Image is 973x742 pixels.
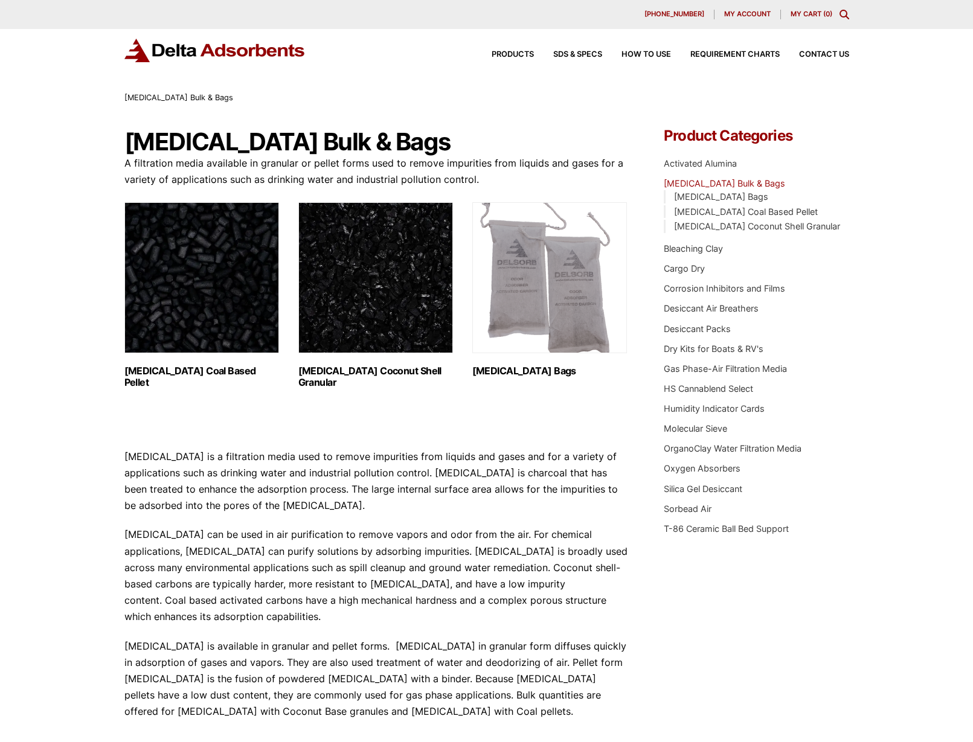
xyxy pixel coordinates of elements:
[690,51,780,59] span: Requirement Charts
[534,51,602,59] a: SDS & SPECS
[124,526,628,625] p: [MEDICAL_DATA] can be used in air purification to remove vapors and odor from the air. For chemic...
[664,484,742,494] a: Silica Gel Desiccant
[664,178,785,188] a: [MEDICAL_DATA] Bulk & Bags
[664,403,765,414] a: Humidity Indicator Cards
[664,523,789,534] a: T-86 Ceramic Ball Bed Support
[124,449,628,514] p: [MEDICAL_DATA] is a filtration media used to remove impurities from liquids and gases and for a v...
[664,283,785,293] a: Corrosion Inhibitors and Films
[664,324,731,334] a: Desiccant Packs
[799,51,849,59] span: Contact Us
[124,155,628,188] p: A filtration media available in granular or pellet forms used to remove impurities from liquids a...
[472,365,627,377] h2: [MEDICAL_DATA] Bags
[472,202,627,377] a: Visit product category Activated Carbon Bags
[298,202,453,388] a: Visit product category Activated Carbon Coconut Shell Granular
[553,51,602,59] span: SDS & SPECS
[298,365,453,388] h2: [MEDICAL_DATA] Coconut Shell Granular
[664,363,787,374] a: Gas Phase-Air Filtration Media
[124,638,628,720] p: [MEDICAL_DATA] is available in granular and pellet forms. [MEDICAL_DATA] in granular form diffuse...
[664,263,705,273] a: Cargo Dry
[602,51,671,59] a: How to Use
[674,191,768,202] a: [MEDICAL_DATA] Bags
[664,303,759,313] a: Desiccant Air Breathers
[492,51,534,59] span: Products
[714,10,781,19] a: My account
[644,11,704,18] span: [PHONE_NUMBER]
[724,11,771,18] span: My account
[674,221,840,231] a: [MEDICAL_DATA] Coconut Shell Granular
[664,158,737,168] a: Activated Alumina
[791,10,832,18] a: My Cart (0)
[664,463,740,473] a: Oxygen Absorbers
[124,365,279,388] h2: [MEDICAL_DATA] Coal Based Pellet
[472,202,627,353] img: Activated Carbon Bags
[664,443,801,453] a: OrganoClay Water Filtration Media
[664,383,753,394] a: HS Cannablend Select
[621,51,671,59] span: How to Use
[671,51,780,59] a: Requirement Charts
[664,243,723,254] a: Bleaching Clay
[124,202,279,388] a: Visit product category Activated Carbon Coal Based Pellet
[664,423,727,433] a: Molecular Sieve
[124,202,279,353] img: Activated Carbon Coal Based Pellet
[472,51,534,59] a: Products
[124,129,628,155] h1: [MEDICAL_DATA] Bulk & Bags
[124,93,233,102] span: [MEDICAL_DATA] Bulk & Bags
[124,39,306,62] img: Delta Adsorbents
[664,504,711,514] a: Sorbead Air
[840,10,849,19] div: Toggle Modal Content
[780,51,849,59] a: Contact Us
[664,344,763,354] a: Dry Kits for Boats & RV's
[635,10,714,19] a: [PHONE_NUMBER]
[674,206,818,217] a: [MEDICAL_DATA] Coal Based Pellet
[826,10,830,18] span: 0
[298,202,453,353] img: Activated Carbon Coconut Shell Granular
[664,129,849,143] h4: Product Categories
